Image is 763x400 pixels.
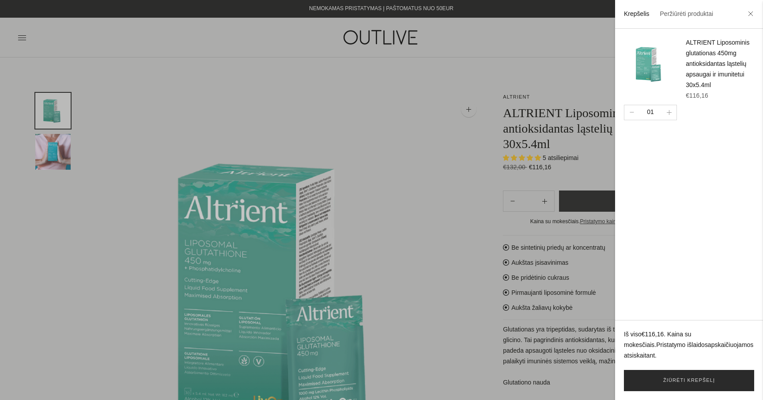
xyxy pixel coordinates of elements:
[643,108,657,117] div: 01
[656,341,708,348] a: Pristatymo išlaidos
[624,10,650,17] a: Krepšelis
[642,331,664,338] span: €116,16
[624,38,677,91] img: Altrient-glutatione-outlive_1_200x.png
[624,329,754,361] p: Iš viso . Kaina su mokesčiais. apskaičiuojamos atsiskaitant.
[660,10,713,17] a: Peržiūrėti produktai
[686,39,749,88] a: ALTRIENT Liposominis glutationas 450mg antioksidantas ląstelių apsaugai ir imunitetui 30x5.4ml
[624,370,754,391] a: Žiūrėti krepšelį
[686,92,708,99] span: €116,16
